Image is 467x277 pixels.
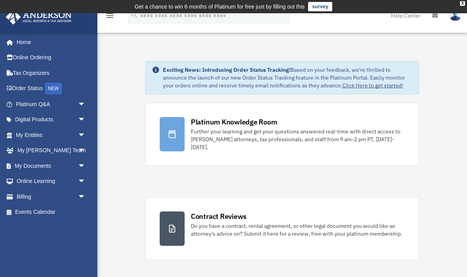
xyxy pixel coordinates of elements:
span: arrow_drop_down [78,96,93,112]
span: arrow_drop_down [78,189,93,205]
i: menu [105,11,115,20]
div: Do you have a contract, rental agreement, or other legal document you would like an attorney's ad... [191,222,405,238]
span: arrow_drop_down [78,127,93,143]
div: NEW [45,83,62,94]
div: Get a chance to win 6 months of Platinum for free just by filling out this [135,2,305,11]
a: Online Learningarrow_drop_down [5,174,97,189]
a: Billingarrow_drop_down [5,189,97,204]
img: Anderson Advisors Platinum Portal [4,9,74,25]
a: Platinum Knowledge Room Further your learning and get your questions answered real-time with dire... [145,103,419,166]
a: menu [105,14,115,20]
a: Home [5,34,93,50]
a: Online Ordering [5,50,97,66]
span: arrow_drop_down [78,143,93,159]
i: search [130,11,139,19]
a: Digital Productsarrow_drop_down [5,112,97,128]
strong: Exciting News: Introducing Order Status Tracking! [163,66,291,73]
div: Based on your feedback, we're thrilled to announce the launch of our new Order Status Tracking fe... [163,66,412,89]
a: My Documentsarrow_drop_down [5,158,97,174]
a: My Entitiesarrow_drop_down [5,127,97,143]
a: Platinum Q&Aarrow_drop_down [5,96,97,112]
a: Tax Organizers [5,65,97,81]
div: close [460,1,465,6]
a: My [PERSON_NAME] Teamarrow_drop_down [5,143,97,158]
img: User Pic [449,10,461,21]
span: arrow_drop_down [78,112,93,128]
span: arrow_drop_down [78,158,93,174]
span: arrow_drop_down [78,174,93,190]
div: Contract Reviews [191,211,247,221]
div: Platinum Knowledge Room [191,117,277,127]
div: Further your learning and get your questions answered real-time with direct access to [PERSON_NAM... [191,128,405,151]
a: Contract Reviews Do you have a contract, rental agreement, or other legal document you would like... [145,197,419,260]
a: Order StatusNEW [5,81,97,97]
a: Events Calendar [5,204,97,220]
a: Click Here to get started! [342,82,403,89]
a: survey [308,2,332,11]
